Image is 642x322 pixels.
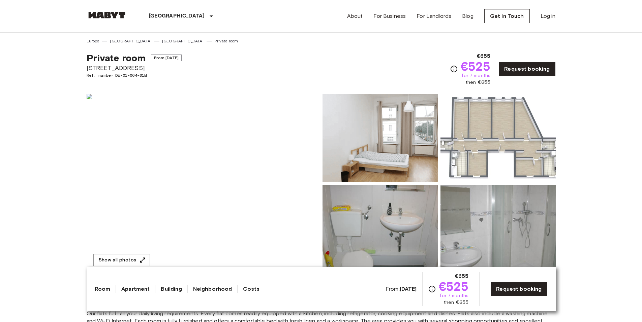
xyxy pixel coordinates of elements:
[347,12,363,20] a: About
[110,38,152,44] a: [GEOGRAPHIC_DATA]
[455,272,469,280] span: €655
[400,286,417,292] b: [DATE]
[87,72,182,78] span: Ref. number DE-01-064-01M
[444,299,468,306] span: then €655
[440,185,556,273] img: Picture of unit DE-01-064-01M
[541,12,556,20] a: Log in
[466,79,490,86] span: then €655
[477,52,491,60] span: €655
[462,12,473,20] a: Blog
[373,12,406,20] a: For Business
[87,38,100,44] a: Europe
[87,94,320,273] img: Marketing picture of unit DE-01-064-01M
[87,12,127,19] img: Habyt
[498,62,555,76] a: Request booking
[386,285,417,293] span: From:
[193,285,232,293] a: Neighborhood
[323,94,438,182] img: Picture of unit DE-01-064-01M
[151,55,182,61] span: From [DATE]
[95,285,111,293] a: Room
[462,72,490,79] span: for 7 months
[87,64,182,72] span: [STREET_ADDRESS]
[450,65,458,73] svg: Check cost overview for full price breakdown. Please note that discounts apply to new joiners onl...
[484,9,530,23] a: Get in Touch
[490,282,547,296] a: Request booking
[439,280,469,292] span: €525
[161,285,182,293] a: Building
[149,12,205,20] p: [GEOGRAPHIC_DATA]
[121,285,150,293] a: Apartment
[87,52,146,64] span: Private room
[461,60,491,72] span: €525
[440,292,468,299] span: for 7 months
[93,254,150,266] button: Show all photos
[428,285,436,293] svg: Check cost overview for full price breakdown. Please note that discounts apply to new joiners onl...
[243,285,259,293] a: Costs
[162,38,204,44] a: [GEOGRAPHIC_DATA]
[214,38,238,44] a: Private room
[323,185,438,273] img: Picture of unit DE-01-064-01M
[417,12,451,20] a: For Landlords
[440,94,556,182] img: Picture of unit DE-01-064-01M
